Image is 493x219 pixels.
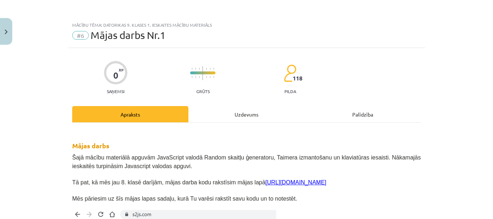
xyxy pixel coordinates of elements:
[305,106,421,122] div: Palīdzība
[72,154,421,169] span: Šajā mācību materiālā apguvām JavaScript valodā Random skaitļu ģeneratoru, Taimera izmantošanu un...
[72,31,89,40] span: #6
[213,76,214,78] img: icon-short-line-57e1e144782c952c97e751825c79c345078a6d821885a25fce030b3d8c18986b.svg
[188,106,305,122] div: Uzdevums
[284,64,296,82] img: students-c634bb4e5e11cddfef0936a35e636f08e4e9abd3cc4e673bd6f9a4125e45ecb1.svg
[196,89,210,94] p: Grūts
[265,179,326,185] a: [URL][DOMAIN_NAME]
[213,68,214,70] img: icon-short-line-57e1e144782c952c97e751825c79c345078a6d821885a25fce030b3d8c18986b.svg
[284,89,296,94] p: pilda
[199,68,200,70] img: icon-short-line-57e1e144782c952c97e751825c79c345078a6d821885a25fce030b3d8c18986b.svg
[72,141,109,150] strong: Mājas darbs
[72,22,421,27] div: Mācību tēma: Datorikas 9. klases 1. ieskaites mācību materiāls
[206,68,207,70] img: icon-short-line-57e1e144782c952c97e751825c79c345078a6d821885a25fce030b3d8c18986b.svg
[195,68,196,70] img: icon-short-line-57e1e144782c952c97e751825c79c345078a6d821885a25fce030b3d8c18986b.svg
[91,29,166,41] span: Mājas darbs Nr.1
[5,30,8,34] img: icon-close-lesson-0947bae3869378f0d4975bcd49f059093ad1ed9edebbc8119c70593378902aed.svg
[104,89,127,94] p: Saņemsi
[293,75,302,82] span: 118
[119,68,123,72] span: XP
[72,106,188,122] div: Apraksts
[113,70,118,80] div: 0
[195,76,196,78] img: icon-short-line-57e1e144782c952c97e751825c79c345078a6d821885a25fce030b3d8c18986b.svg
[206,76,207,78] img: icon-short-line-57e1e144782c952c97e751825c79c345078a6d821885a25fce030b3d8c18986b.svg
[72,179,326,185] span: Tā pat, kā mēs jau 8. klasē darījām, mājas darba kodu rakstīsim mājas lapā
[199,76,200,78] img: icon-short-line-57e1e144782c952c97e751825c79c345078a6d821885a25fce030b3d8c18986b.svg
[72,196,297,202] span: Mēs pāriesim uz šīs mājas lapas sadaļu, kurā Tu varēsi rakstīt savu kodu un to notestēt.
